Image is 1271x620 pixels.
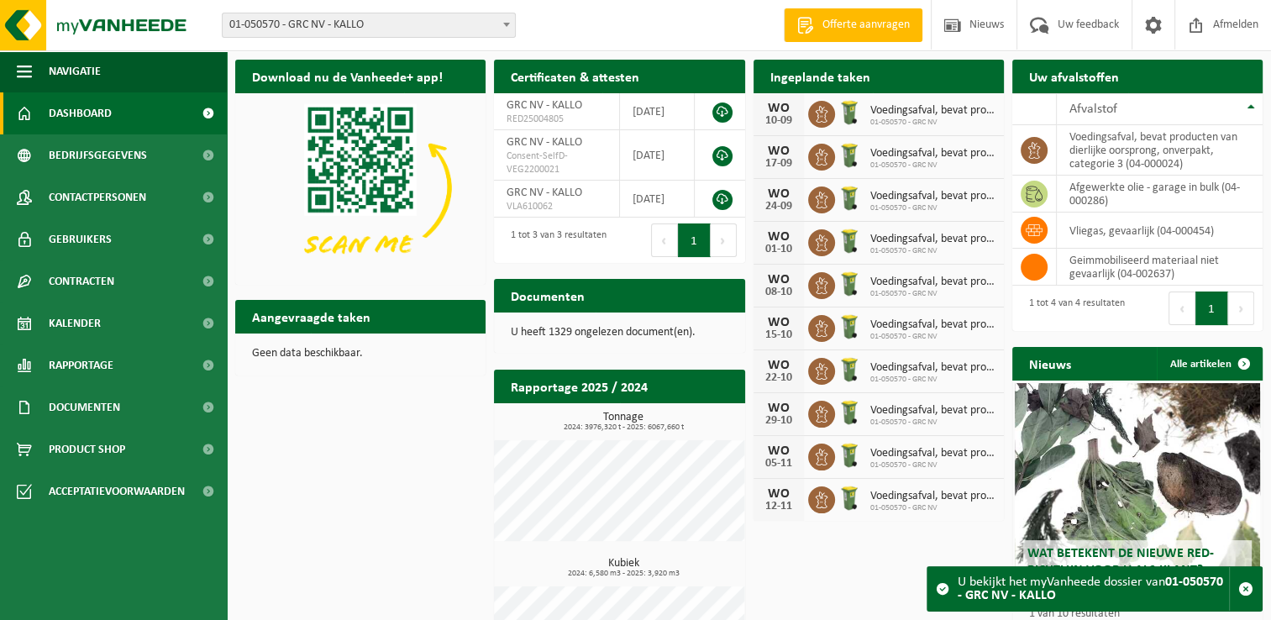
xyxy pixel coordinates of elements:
[835,227,864,255] img: WB-0140-HPE-GN-50
[870,490,995,503] span: Voedingsafval, bevat producten van dierlijke oorsprong, onverpakt, categorie 3
[762,316,796,329] div: WO
[235,60,460,92] h2: Download nu de Vanheede+ app!
[49,302,101,344] span: Kalender
[762,158,796,170] div: 17-09
[1195,292,1228,325] button: 1
[502,412,744,432] h3: Tonnage
[1012,347,1088,380] h2: Nieuws
[762,359,796,372] div: WO
[870,460,995,470] span: 01-050570 - GRC NV
[502,558,744,578] h3: Kubiek
[1157,347,1261,381] a: Alle artikelen
[507,150,607,176] span: Consent-SelfD-VEG2200021
[223,13,515,37] span: 01-050570 - GRC NV - KALLO
[762,444,796,458] div: WO
[502,423,744,432] span: 2024: 3976,320 t - 2025: 6067,660 t
[870,332,995,342] span: 01-050570 - GRC NV
[711,223,737,257] button: Next
[1015,383,1260,593] a: Wat betekent de nieuwe RED-richtlijn voor u als klant?
[49,92,112,134] span: Dashboard
[835,313,864,341] img: WB-0140-HPE-GN-50
[620,130,695,181] td: [DATE]
[835,398,864,427] img: WB-0140-HPE-GN-50
[762,144,796,158] div: WO
[870,404,995,418] span: Voedingsafval, bevat producten van dierlijke oorsprong, onverpakt, categorie 3
[222,13,516,38] span: 01-050570 - GRC NV - KALLO
[494,60,656,92] h2: Certificaten & attesten
[870,418,995,428] span: 01-050570 - GRC NV
[762,329,796,341] div: 15-10
[835,184,864,213] img: WB-0140-HPE-GN-50
[1027,547,1214,576] span: Wat betekent de nieuwe RED-richtlijn voor u als klant?
[502,222,607,259] div: 1 tot 3 van 3 resultaten
[678,223,711,257] button: 1
[1012,60,1136,92] h2: Uw afvalstoffen
[835,270,864,298] img: WB-0140-HPE-GN-50
[835,98,864,127] img: WB-0140-HPE-GN-50
[835,141,864,170] img: WB-0140-HPE-GN-50
[49,176,146,218] span: Contactpersonen
[1057,249,1263,286] td: geimmobiliseerd materiaal niet gevaarlijk (04-002637)
[870,233,995,246] span: Voedingsafval, bevat producten van dierlijke oorsprong, onverpakt, categorie 3
[784,8,922,42] a: Offerte aanvragen
[49,218,112,260] span: Gebruikers
[620,402,743,436] a: Bekijk rapportage
[507,99,582,112] span: GRC NV - KALLO
[835,484,864,512] img: WB-0140-HPE-GN-50
[511,327,727,339] p: U heeft 1329 ongelezen document(en).
[762,187,796,201] div: WO
[1057,176,1263,213] td: afgewerkte olie - garage in bulk (04-000286)
[870,318,995,332] span: Voedingsafval, bevat producten van dierlijke oorsprong, onverpakt, categorie 3
[651,223,678,257] button: Previous
[870,118,995,128] span: 01-050570 - GRC NV
[762,458,796,470] div: 05-11
[870,104,995,118] span: Voedingsafval, bevat producten van dierlijke oorsprong, onverpakt, categorie 3
[818,17,914,34] span: Offerte aanvragen
[762,244,796,255] div: 01-10
[762,273,796,286] div: WO
[235,93,486,281] img: Download de VHEPlus App
[870,190,995,203] span: Voedingsafval, bevat producten van dierlijke oorsprong, onverpakt, categorie 3
[494,370,664,402] h2: Rapportage 2025 / 2024
[870,276,995,289] span: Voedingsafval, bevat producten van dierlijke oorsprong, onverpakt, categorie 3
[870,160,995,171] span: 01-050570 - GRC NV
[762,286,796,298] div: 08-10
[49,260,114,302] span: Contracten
[958,567,1229,611] div: U bekijkt het myVanheede dossier van
[49,344,113,386] span: Rapportage
[958,575,1223,602] strong: 01-050570 - GRC NV - KALLO
[49,50,101,92] span: Navigatie
[1021,290,1125,327] div: 1 tot 4 van 4 resultaten
[762,415,796,427] div: 29-10
[870,203,995,213] span: 01-050570 - GRC NV
[870,147,995,160] span: Voedingsafval, bevat producten van dierlijke oorsprong, onverpakt, categorie 3
[1228,292,1254,325] button: Next
[870,503,995,513] span: 01-050570 - GRC NV
[870,375,995,385] span: 01-050570 - GRC NV
[754,60,887,92] h2: Ingeplande taken
[620,181,695,218] td: [DATE]
[502,570,744,578] span: 2024: 6,580 m3 - 2025: 3,920 m3
[1057,213,1263,249] td: vliegas, gevaarlijk (04-000454)
[762,201,796,213] div: 24-09
[49,428,125,470] span: Product Shop
[870,361,995,375] span: Voedingsafval, bevat producten van dierlijke oorsprong, onverpakt, categorie 3
[49,134,147,176] span: Bedrijfsgegevens
[835,441,864,470] img: WB-0140-HPE-GN-50
[252,348,469,360] p: Geen data beschikbaar.
[870,246,995,256] span: 01-050570 - GRC NV
[1069,102,1117,116] span: Afvalstof
[620,93,695,130] td: [DATE]
[49,470,185,512] span: Acceptatievoorwaarden
[835,355,864,384] img: WB-0140-HPE-GN-50
[762,501,796,512] div: 12-11
[762,487,796,501] div: WO
[762,102,796,115] div: WO
[762,230,796,244] div: WO
[870,447,995,460] span: Voedingsafval, bevat producten van dierlijke oorsprong, onverpakt, categorie 3
[870,289,995,299] span: 01-050570 - GRC NV
[762,115,796,127] div: 10-09
[1057,125,1263,176] td: voedingsafval, bevat producten van dierlijke oorsprong, onverpakt, categorie 3 (04-000024)
[762,372,796,384] div: 22-10
[1169,292,1195,325] button: Previous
